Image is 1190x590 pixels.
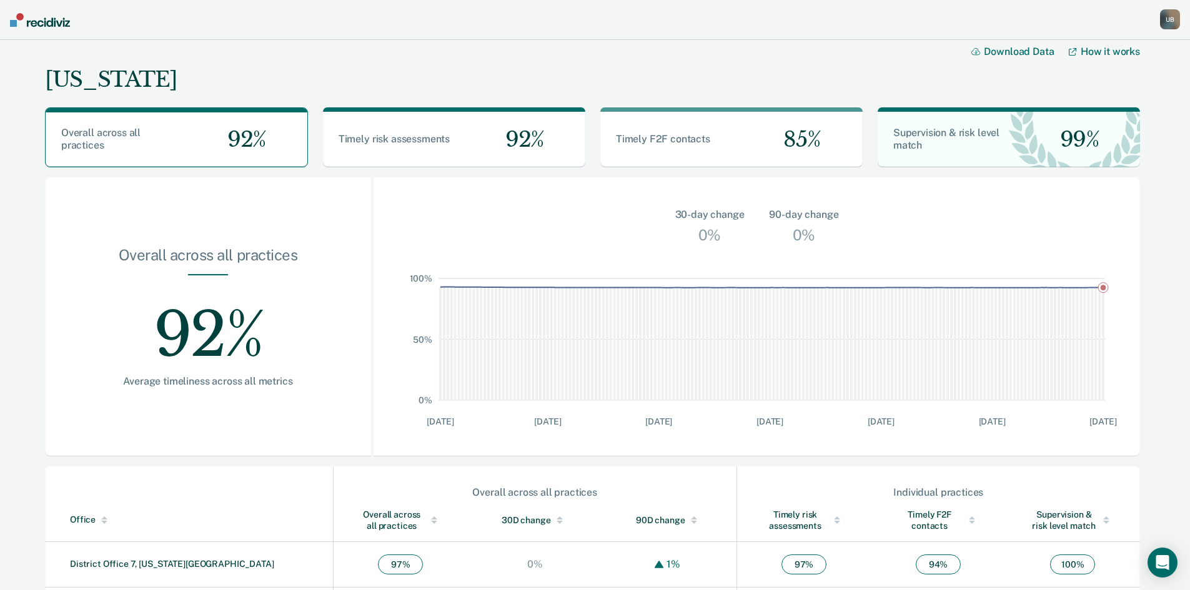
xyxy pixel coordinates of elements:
[1148,548,1178,578] div: Open Intercom Messenger
[70,559,274,569] a: District Office 7, [US_STATE][GEOGRAPHIC_DATA]
[45,67,177,92] div: [US_STATE]
[427,416,454,426] text: [DATE]
[616,133,710,145] span: Timely F2F contacts
[1031,509,1115,531] div: Supervision & risk level match
[333,499,467,542] th: Toggle SortBy
[1050,127,1099,152] span: 99%
[534,416,561,426] text: [DATE]
[781,554,826,574] span: 97 %
[524,558,546,570] div: 0%
[85,275,331,375] div: 92%
[602,499,736,542] th: Toggle SortBy
[627,514,712,526] div: 90D change
[896,509,980,531] div: Timely F2F contacts
[493,514,577,526] div: 30D change
[468,499,602,542] th: Toggle SortBy
[663,558,683,570] div: 1%
[675,207,745,222] div: 30-day change
[359,509,443,531] div: Overall across all practices
[495,127,544,152] span: 92%
[868,416,895,426] text: [DATE]
[645,416,672,426] text: [DATE]
[790,222,818,247] div: 0%
[762,509,846,531] div: Timely risk assessments
[61,127,141,151] span: Overall across all practices
[1050,554,1095,574] span: 100 %
[10,13,70,27] img: Recidiviz
[971,46,1069,57] button: Download Data
[1160,9,1180,29] div: U B
[916,554,961,574] span: 94 %
[85,246,331,274] div: Overall across all practices
[756,416,783,426] text: [DATE]
[769,207,838,222] div: 90-day change
[85,375,331,387] div: Average timeliness across all metrics
[334,486,736,498] div: Overall across all practices
[1160,9,1180,29] button: UB
[1006,499,1140,542] th: Toggle SortBy
[45,499,333,542] th: Toggle SortBy
[70,514,328,525] div: Office
[695,222,724,247] div: 0%
[339,133,450,145] span: Timely risk assessments
[871,499,1005,542] th: Toggle SortBy
[1069,46,1140,57] a: How it works
[1089,416,1116,426] text: [DATE]
[893,127,999,151] span: Supervision & risk level match
[736,499,871,542] th: Toggle SortBy
[378,554,423,574] span: 97 %
[217,127,266,152] span: 92%
[773,127,820,152] span: 85%
[738,486,1139,498] div: Individual practices
[979,416,1006,426] text: [DATE]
